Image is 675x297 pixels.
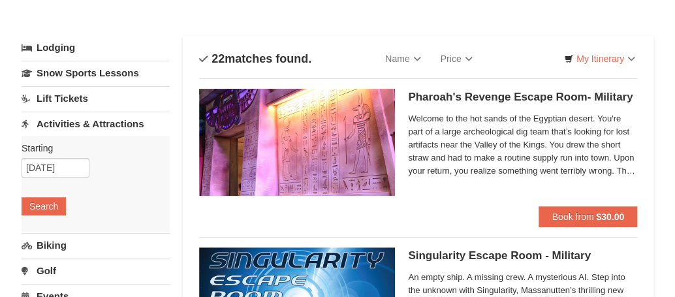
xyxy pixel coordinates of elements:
[199,52,311,65] h4: matches found.
[22,61,170,85] a: Snow Sports Lessons
[22,36,170,59] a: Lodging
[22,258,170,283] a: Golf
[556,49,644,69] a: My Itinerary
[596,211,624,222] strong: $30.00
[212,52,225,65] span: 22
[408,112,637,178] span: Welcome to the hot sands of the Egyptian desert. You're part of a large archeological dig team th...
[22,142,160,155] label: Starting
[22,197,66,215] button: Search
[408,91,637,104] h5: Pharoah's Revenge Escape Room- Military
[408,249,637,262] h5: Singularity Escape Room - Military
[199,89,395,196] img: 6619913-410-20a124c9.jpg
[22,86,170,110] a: Lift Tickets
[539,206,637,227] button: Book from $30.00
[375,46,430,72] a: Name
[552,211,593,222] span: Book from
[22,112,170,136] a: Activities & Attractions
[431,46,482,72] a: Price
[22,233,170,257] a: Biking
